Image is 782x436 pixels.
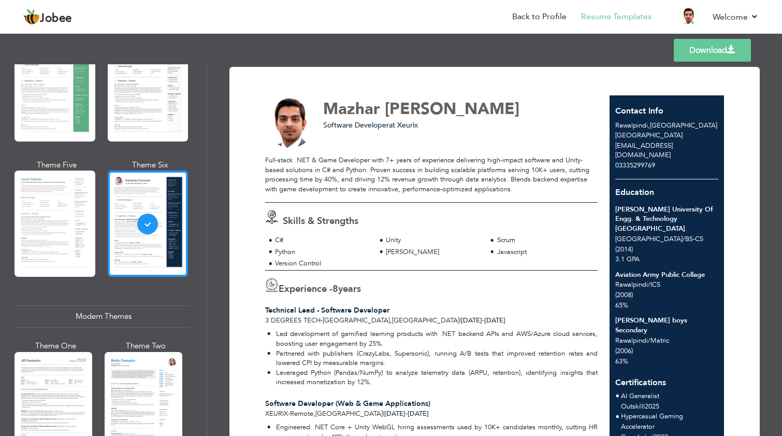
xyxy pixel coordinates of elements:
[621,412,683,431] span: Hypercasual Gaming Accelerator
[497,247,592,257] div: Javascript
[615,369,666,389] span: Certifications
[275,247,370,257] div: Python
[323,316,390,325] span: [GEOGRAPHIC_DATA]
[40,13,72,24] span: Jobee
[683,234,685,244] span: /
[615,121,648,130] span: Rawalpindi
[512,11,567,23] a: Back to Profile
[615,336,669,345] span: Rawalpindi Matric
[275,259,370,269] div: Version Control
[581,11,651,23] a: Resume Templates
[615,290,633,300] span: (2008)
[386,235,481,245] div: Unity
[279,283,332,296] span: Experience -
[23,9,40,25] img: jobee.io
[615,357,628,366] span: 63%
[621,402,659,412] p: Outskill 2025
[265,409,288,418] span: Xeurix
[615,270,718,280] div: Aviation Army Public Collage
[17,341,94,351] div: Theme One
[265,305,389,315] span: Technical Lead - Software Developer
[383,409,384,418] span: |
[406,409,408,418] span: -
[648,336,650,345] span: /
[321,316,323,325] span: -
[290,409,313,418] span: Remote
[497,235,592,245] div: Scrum
[643,402,645,411] span: |
[615,131,683,140] span: [GEOGRAPHIC_DATA]
[389,120,418,130] span: at Xeurix
[461,316,484,325] span: [DATE]
[615,280,660,289] span: Rawalpindi ICS
[615,234,703,244] span: [GEOGRAPHIC_DATA] BS-CS
[648,121,650,130] span: ,
[315,409,383,418] span: [GEOGRAPHIC_DATA]
[267,349,598,368] li: Partnered with publishers (CrazyLabs, Supersonic), running A/B tests that improved retention rate...
[283,215,358,228] span: Skills & Strengths
[615,316,718,335] div: [PERSON_NAME] boys Secondary
[386,247,481,257] div: [PERSON_NAME]
[713,11,759,23] a: Welcome
[288,409,290,418] span: -
[110,160,191,171] div: Theme Six
[615,141,673,160] span: [EMAIL_ADDRESS][DOMAIN_NAME]
[615,205,718,234] div: [PERSON_NAME] University Of Engg. & Technology [GEOGRAPHIC_DATA].
[482,316,484,325] span: -
[461,316,505,325] span: [DATE]
[385,98,519,120] span: [PERSON_NAME]
[265,97,316,148] img: No image
[674,39,751,62] a: Download
[680,8,697,24] img: Profile Img
[323,98,380,120] span: Mazhar
[384,409,408,418] span: [DATE]
[615,255,640,264] span: 3.1 GPA
[384,409,429,418] span: [DATE]
[17,305,190,328] div: Modern Themes
[107,341,184,351] div: Theme Two
[392,316,459,325] span: [GEOGRAPHIC_DATA]
[267,329,598,348] li: Led development of gamified learning products with .NET backend APIs and AWS/Azure cloud services...
[265,316,321,325] span: 3 Degrees Tech
[615,346,633,356] span: (2006)
[615,161,655,170] span: 03335299769
[313,409,315,418] span: ,
[323,120,389,130] span: Software Developer
[615,187,654,198] span: Education
[265,399,430,409] span: Software Developer (Web & Game Applications)
[332,283,361,296] label: years
[615,105,663,117] span: Contact Info
[615,301,628,310] span: 65%
[610,121,725,140] div: [GEOGRAPHIC_DATA]
[615,245,633,254] span: (2014)
[459,316,461,325] span: |
[17,160,97,171] div: Theme Five
[267,368,598,387] li: Leveraged Python (Pandas/NumPy) to analyze telemetry data (ARPU, retention), identifying insights...
[332,283,338,296] span: 8
[621,391,659,401] span: AI Generalist
[648,280,650,289] span: /
[23,9,72,25] a: Jobee
[265,156,598,194] div: Full-stack .NET & Game Developer with 7+ years of experience delivering high-impact software and ...
[390,316,392,325] span: ,
[275,235,370,245] div: C#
